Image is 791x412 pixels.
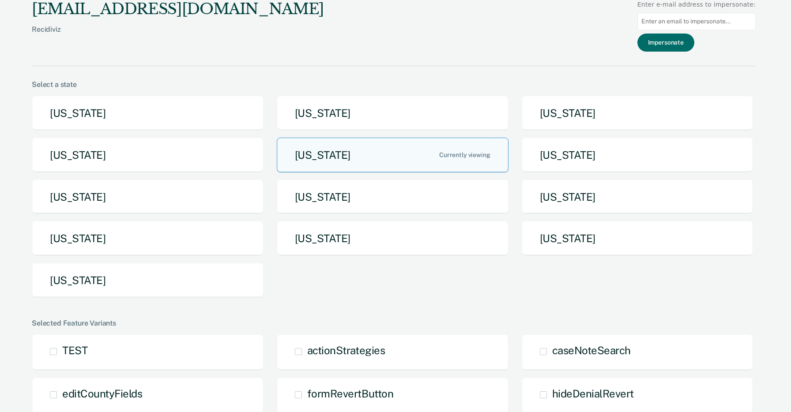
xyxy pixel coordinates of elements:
[32,263,264,298] button: [US_STATE]
[32,25,324,48] div: Recidiviz
[307,387,393,400] span: formRevertButton
[277,138,508,172] button: [US_STATE]
[637,34,694,52] button: Impersonate
[522,96,753,131] button: [US_STATE]
[277,180,508,214] button: [US_STATE]
[32,138,264,172] button: [US_STATE]
[62,344,87,356] span: TEST
[277,221,508,256] button: [US_STATE]
[522,221,753,256] button: [US_STATE]
[522,180,753,214] button: [US_STATE]
[32,80,756,89] div: Select a state
[552,344,631,356] span: caseNoteSearch
[552,387,634,400] span: hideDenialRevert
[32,221,264,256] button: [US_STATE]
[32,319,756,327] div: Selected Feature Variants
[522,138,753,172] button: [US_STATE]
[637,13,756,30] input: Enter an email to impersonate...
[62,387,142,400] span: editCountyFields
[32,96,264,131] button: [US_STATE]
[277,96,508,131] button: [US_STATE]
[32,180,264,214] button: [US_STATE]
[307,344,385,356] span: actionStrategies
